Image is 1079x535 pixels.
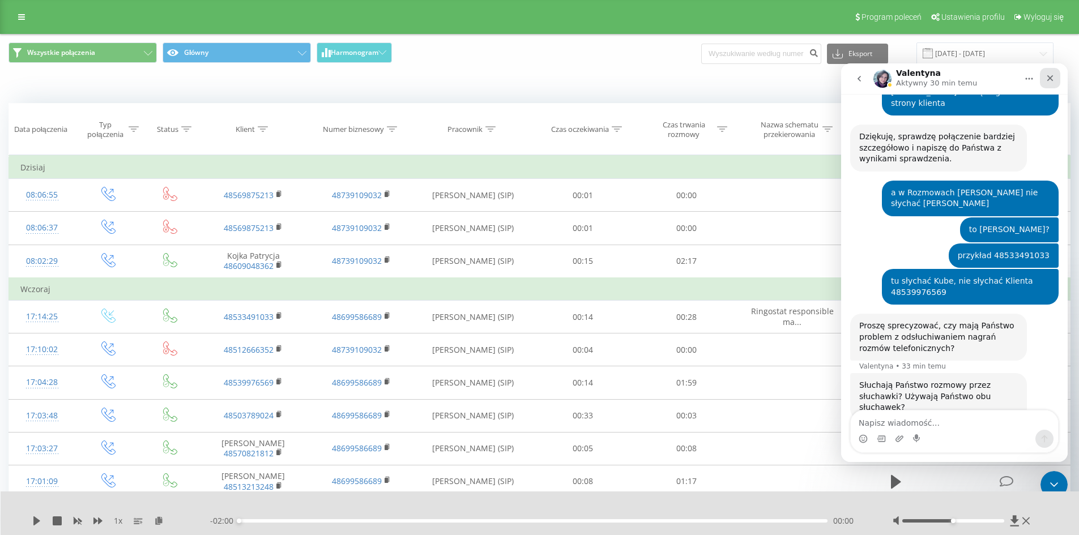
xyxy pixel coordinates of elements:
a: 48699586689 [332,410,382,421]
td: 00:00 [635,333,739,366]
a: 48699586689 [332,311,382,322]
td: [PERSON_NAME] (SIP) [415,212,531,245]
td: 01:59 [635,366,739,399]
td: Kojka Patrycja [199,245,307,278]
span: - 02:00 [210,515,239,527]
div: Accessibility label [951,519,956,523]
a: 48739109032 [332,222,382,233]
a: 48739109032 [332,190,382,200]
a: 48570821812 [224,448,274,459]
td: Wczoraj [9,278,1071,301]
td: 00:33 [531,399,635,432]
span: Wyloguj się [1023,12,1064,22]
td: 00:15 [531,245,635,278]
div: Data połączenia [14,125,67,134]
iframe: Intercom live chat [1040,471,1068,498]
td: 00:14 [531,366,635,399]
td: [PERSON_NAME] (SIP) [415,366,531,399]
td: 00:28 [635,301,739,333]
td: 00:14 [531,301,635,333]
span: 00:00 [833,515,854,527]
a: 48503789024 [224,410,274,421]
div: Czas trwania rozmowy [654,120,714,139]
div: Czas oczekiwania [551,125,609,134]
div: 17:10:02 [20,339,64,361]
input: Wyszukiwanie według numeru [701,44,821,64]
button: Eksport [827,44,888,64]
button: Wszystkie połączenia [8,42,157,63]
button: Główny [163,42,311,63]
div: 08:06:37 [20,217,64,239]
div: Accessibility label [237,519,241,523]
td: 00:05 [531,432,635,465]
a: 48609048362 [224,260,274,271]
td: [PERSON_NAME] (SIP) [415,245,531,278]
td: 00:08 [635,432,739,465]
td: [PERSON_NAME] (SIP) [415,179,531,212]
div: 17:01:09 [20,470,64,493]
td: 00:08 [531,465,635,498]
a: 48569875213 [224,222,274,233]
span: Harmonogram [331,49,378,57]
div: 17:04:28 [20,371,64,393]
a: 48699586689 [332,476,382,486]
td: Dzisiaj [9,156,1071,179]
td: [PERSON_NAME] (SIP) [415,333,531,366]
div: 17:14:25 [20,306,64,328]
div: Status [157,125,178,134]
a: 48699586689 [332,377,382,388]
div: 17:03:27 [20,438,64,460]
td: [PERSON_NAME] (SIP) [415,465,531,498]
td: [PERSON_NAME] [199,432,307,465]
a: 48739109032 [332,255,382,266]
div: 08:06:55 [20,184,64,206]
span: Ringostat responsible ma... [751,306,834,327]
td: [PERSON_NAME] (SIP) [415,432,531,465]
iframe: Intercom live chat [841,63,1068,462]
div: Typ połączenia [85,120,125,139]
td: 00:01 [531,212,635,245]
a: 48513213248 [224,481,274,492]
td: 00:01 [531,179,635,212]
button: Harmonogram [317,42,392,63]
div: 17:03:48 [20,405,64,427]
span: Program poleceń [862,12,922,22]
td: 00:04 [531,333,635,366]
span: 1 x [114,515,122,527]
td: 02:17 [635,245,739,278]
td: [PERSON_NAME] (SIP) [415,301,531,333]
div: 08:02:29 [20,250,64,272]
a: 48512666352 [224,344,274,355]
a: 48533491033 [224,311,274,322]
